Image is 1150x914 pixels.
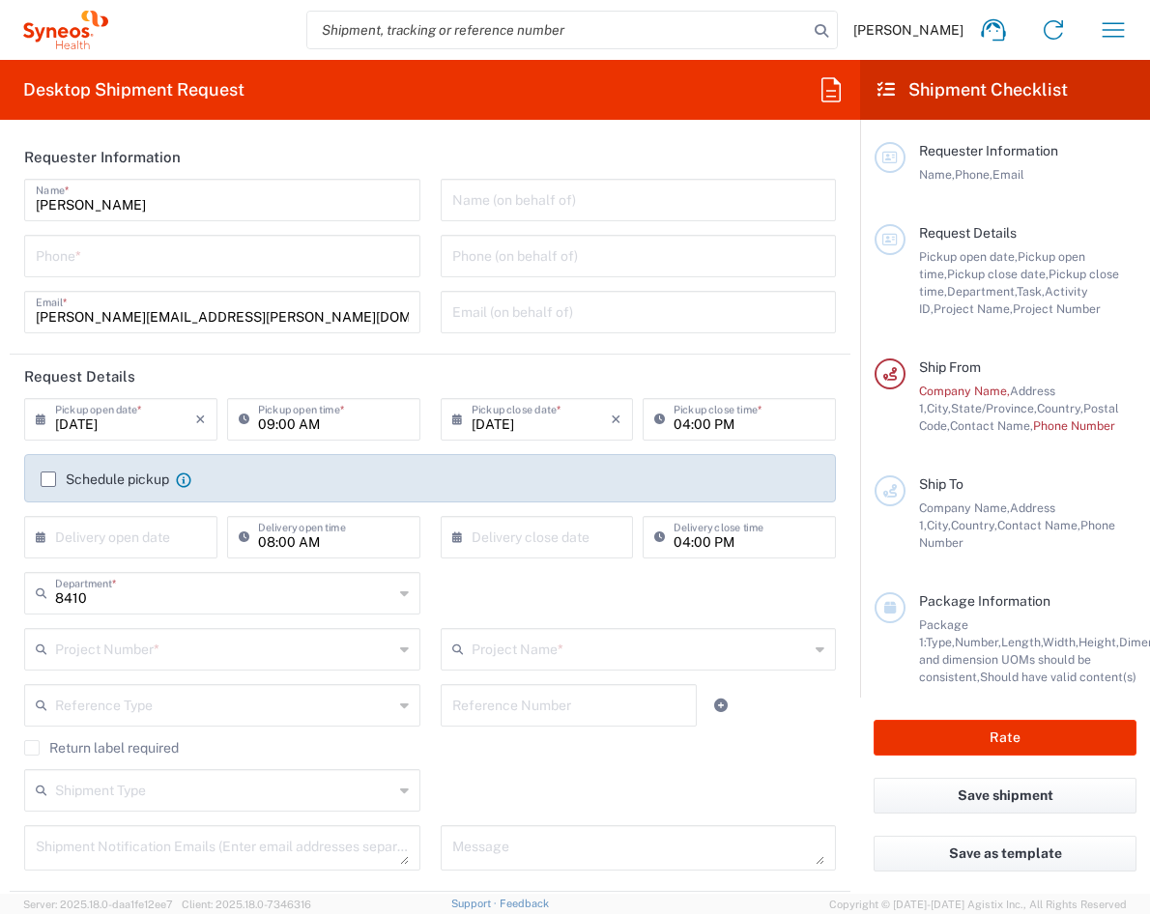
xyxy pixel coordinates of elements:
[41,471,169,487] label: Schedule pickup
[707,692,734,719] a: Add Reference
[874,836,1136,871] button: Save as template
[1033,418,1115,433] span: Phone Number
[1013,301,1101,316] span: Project Number
[1078,635,1119,649] span: Height,
[24,740,179,756] label: Return label required
[182,899,311,910] span: Client: 2025.18.0-7346316
[919,617,968,649] span: Package 1:
[947,284,1017,299] span: Department,
[992,167,1024,182] span: Email
[919,384,1010,398] span: Company Name,
[919,500,1010,515] span: Company Name,
[1017,284,1045,299] span: Task,
[1043,635,1078,649] span: Width,
[980,670,1136,684] span: Should have valid content(s)
[951,401,1037,415] span: State/Province,
[451,898,500,909] a: Support
[500,898,549,909] a: Feedback
[919,249,1018,264] span: Pickup open date,
[24,148,181,167] h2: Requester Information
[926,635,955,649] span: Type,
[947,267,1049,281] span: Pickup close date,
[919,476,963,492] span: Ship To
[927,518,951,532] span: City,
[919,359,981,375] span: Ship From
[927,401,951,415] span: City,
[919,593,1050,609] span: Package Information
[853,21,963,39] span: [PERSON_NAME]
[195,404,206,435] i: ×
[950,418,1033,433] span: Contact Name,
[23,78,244,101] h2: Desktop Shipment Request
[1001,635,1043,649] span: Length,
[955,167,992,182] span: Phone,
[919,167,955,182] span: Name,
[934,301,1013,316] span: Project Name,
[874,778,1136,814] button: Save shipment
[23,899,173,910] span: Server: 2025.18.0-daa1fe12ee7
[877,78,1068,101] h2: Shipment Checklist
[997,518,1080,532] span: Contact Name,
[829,896,1127,913] span: Copyright © [DATE]-[DATE] Agistix Inc., All Rights Reserved
[307,12,808,48] input: Shipment, tracking or reference number
[951,518,997,532] span: Country,
[611,404,621,435] i: ×
[874,720,1136,756] button: Rate
[919,225,1017,241] span: Request Details
[24,367,135,386] h2: Request Details
[1037,401,1083,415] span: Country,
[955,635,1001,649] span: Number,
[919,143,1058,158] span: Requester Information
